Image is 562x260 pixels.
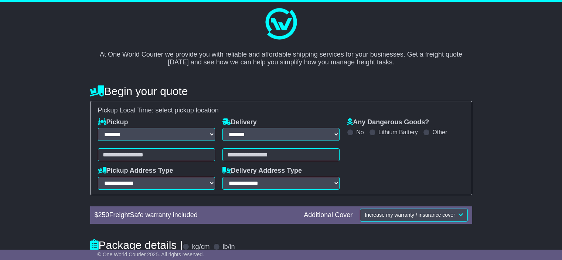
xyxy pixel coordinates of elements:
label: Lithium Battery [378,129,418,136]
span: 250 [98,211,109,219]
p: At One World Courier we provide you with reliable and affordable shipping services for your busin... [98,43,465,67]
label: No [356,129,364,136]
label: kg/cm [192,243,210,251]
button: Increase my warranty / insurance cover [360,209,467,222]
span: select pickup location [156,107,219,114]
label: Delivery [222,118,257,126]
label: Other [432,129,447,136]
div: $ FreightSafe warranty included [91,211,300,219]
span: © One World Courier 2025. All rights reserved. [98,251,204,257]
h4: Begin your quote [90,85,472,97]
div: Pickup Local Time: [94,107,468,115]
label: Pickup Address Type [98,167,173,175]
label: Pickup [98,118,128,126]
label: Any Dangerous Goods? [347,118,429,126]
img: One World Courier Logo - great freight rates [262,6,299,43]
label: lb/in [222,243,235,251]
div: Additional Cover [300,211,356,219]
h4: Package details | [90,239,183,251]
label: Delivery Address Type [222,167,302,175]
span: Increase my warranty / insurance cover [365,212,455,218]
